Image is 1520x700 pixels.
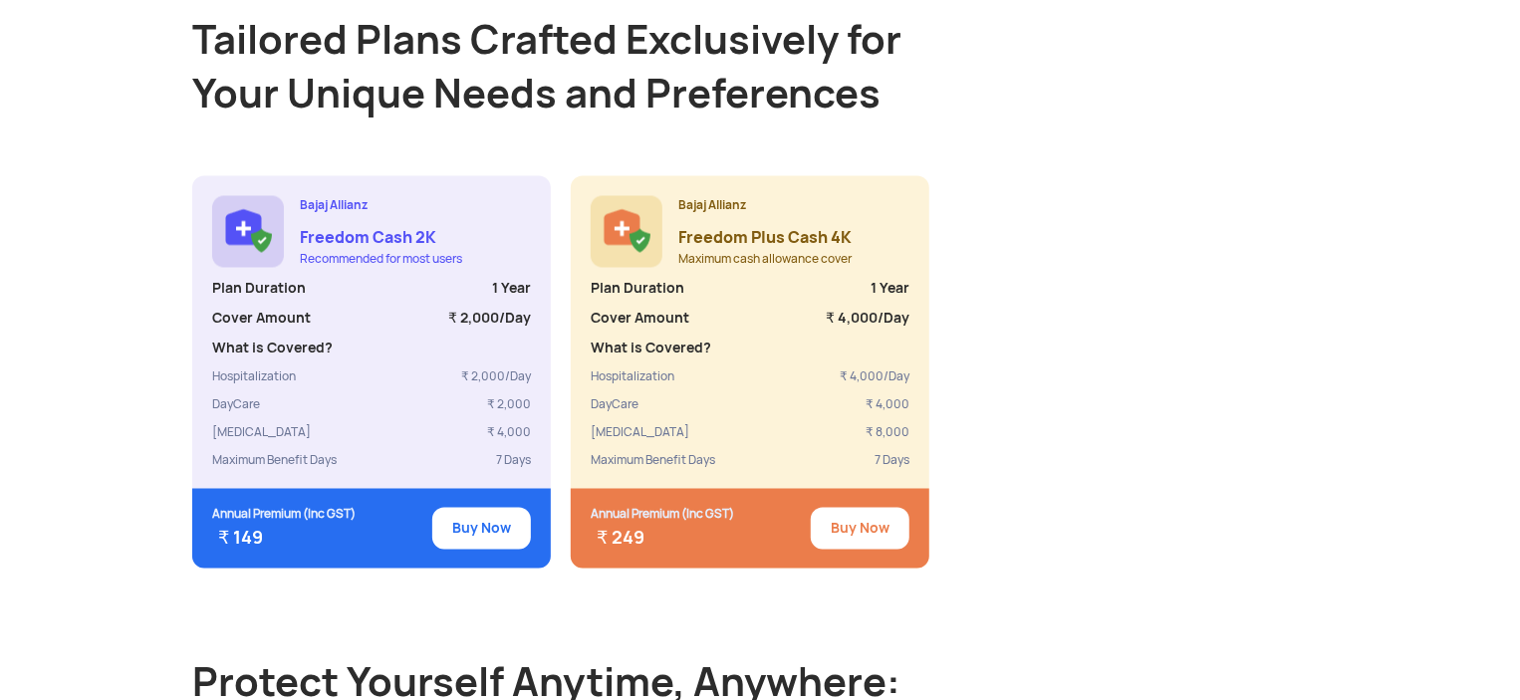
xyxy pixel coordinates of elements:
[212,425,311,441] div: [MEDICAL_DATA]
[212,340,333,357] div: What is Covered?
[591,425,689,441] div: [MEDICAL_DATA]
[678,226,852,252] div: Freedom Plus Cash 4K
[591,310,689,328] div: Cover Amount
[871,280,909,298] div: 1 Year
[591,280,684,298] div: Plan Duration
[591,196,662,268] img: ic_plan2.png
[597,527,644,550] span: ₹ 249
[487,397,531,413] div: ₹ 2,000
[212,505,356,525] div: Annual Premium (Inc GST)
[212,310,311,328] div: Cover Amount
[875,453,909,469] div: 7 Days
[212,453,337,469] div: Maximum Benefit Days
[591,505,734,525] div: Annual Premium (Inc GST)
[591,453,715,469] div: Maximum Benefit Days
[192,13,987,120] div: Tailored Plans Crafted Exclusively for Your Unique Needs and Preferences
[218,527,263,550] span: ₹ 149
[591,369,674,385] div: Hospitalization
[300,252,462,268] div: Recommended for most users
[492,280,531,298] div: 1 Year
[300,226,462,252] div: Freedom Cash 2K
[300,196,462,216] div: Bajaj Allianz
[461,369,531,385] div: ₹ 2,000/Day
[432,508,531,550] button: Buy Now
[212,196,284,268] img: ic_plan1.png
[212,369,296,385] div: Hospitalization
[678,252,852,268] div: Maximum cash allowance cover
[591,340,711,357] div: What is Covered?
[866,397,909,413] div: ₹ 4,000
[496,453,531,469] div: 7 Days
[826,310,909,328] div: ₹ 4,000/Day
[212,280,306,298] div: Plan Duration
[678,196,852,216] div: Bajaj Allianz
[866,425,909,441] div: ₹ 8,000
[487,425,531,441] div: ₹ 4,000
[448,310,531,328] div: ₹ 2,000/Day
[811,508,909,550] button: Buy Now
[840,369,909,385] div: ₹ 4,000/Day
[591,397,638,413] div: DayCare
[212,397,260,413] div: DayCare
